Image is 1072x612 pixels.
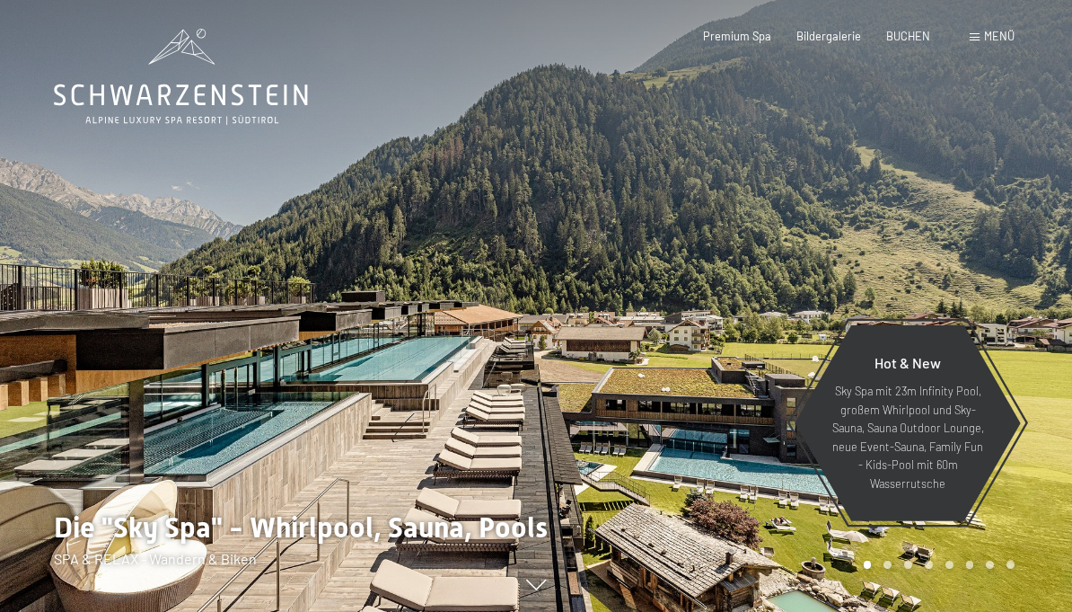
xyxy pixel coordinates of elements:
div: Carousel Page 4 [925,561,933,569]
div: Carousel Page 2 [883,561,892,569]
a: Premium Spa [703,29,771,43]
span: Hot & New [874,354,941,371]
div: Carousel Page 5 [945,561,953,569]
span: Menü [984,29,1015,43]
div: Carousel Page 8 [1006,561,1015,569]
div: Carousel Page 7 [986,561,994,569]
div: Carousel Page 3 [904,561,912,569]
a: BUCHEN [886,29,930,43]
div: Carousel Page 6 [966,561,974,569]
div: Carousel Page 1 (Current Slide) [864,561,872,569]
div: Carousel Pagination [857,561,1015,569]
a: Bildergalerie [796,29,861,43]
p: Sky Spa mit 23m Infinity Pool, großem Whirlpool und Sky-Sauna, Sauna Outdoor Lounge, neue Event-S... [830,382,986,492]
a: Hot & New Sky Spa mit 23m Infinity Pool, großem Whirlpool und Sky-Sauna, Sauna Outdoor Lounge, ne... [794,324,1022,522]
